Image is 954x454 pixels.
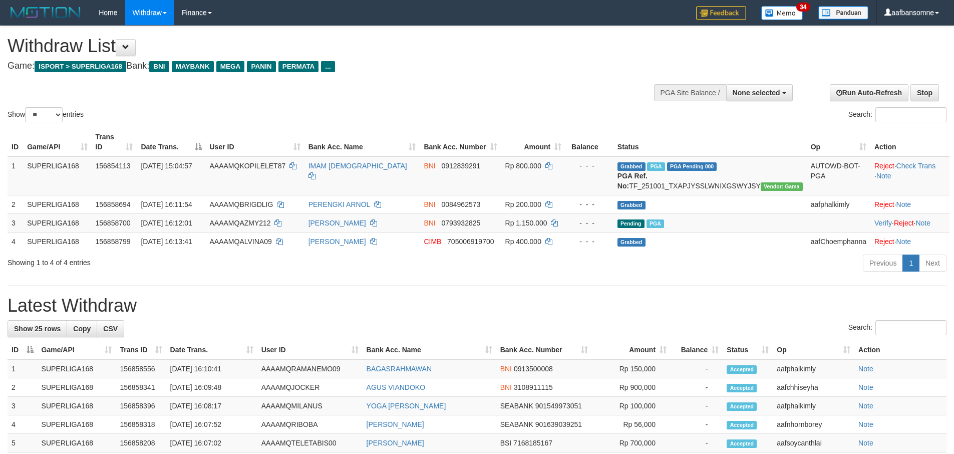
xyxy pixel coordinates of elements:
td: AAAAMQMILANUS [257,397,363,415]
b: PGA Ref. No: [617,172,648,190]
a: Note [896,200,911,208]
th: Game/API: activate to sort column ascending [38,341,116,359]
input: Search: [875,107,946,122]
td: 4 [8,415,38,434]
span: 156858694 [96,200,131,208]
span: Copy 0913500008 to clipboard [514,365,553,373]
label: Show entries [8,107,84,122]
a: Reject [874,162,894,170]
span: 156858799 [96,238,131,246]
a: Note [858,402,873,410]
td: 156858208 [116,434,166,452]
td: SUPERLIGA168 [23,213,91,232]
a: [PERSON_NAME] [367,439,424,447]
th: Op: activate to sort column ascending [807,128,870,156]
a: 1 [902,255,919,272]
a: PERENGKI ARNOL [308,200,370,208]
th: User ID: activate to sort column ascending [206,128,304,156]
td: SUPERLIGA168 [38,434,116,452]
span: Accepted [727,439,757,448]
h1: Latest Withdraw [8,296,946,316]
img: Feedback.jpg [696,6,746,20]
th: Op: activate to sort column ascending [773,341,854,359]
a: Show 25 rows [8,320,67,337]
td: aafchhiseyha [773,378,854,397]
td: Rp 150,000 [592,359,671,378]
span: PGA Pending [667,162,717,171]
td: SUPERLIGA168 [38,378,116,397]
span: Rp 200.000 [505,200,541,208]
span: PERMATA [278,61,319,72]
span: [DATE] 16:11:54 [141,200,192,208]
td: aafChoemphanna [807,232,870,251]
span: Accepted [727,402,757,411]
span: BNI [424,200,435,208]
td: 156858341 [116,378,166,397]
img: Button%20Memo.svg [761,6,803,20]
span: Accepted [727,365,757,374]
th: Balance: activate to sort column ascending [671,341,723,359]
img: MOTION_logo.png [8,5,84,20]
h4: Game: Bank: [8,61,626,71]
td: aafsoycanthlai [773,434,854,452]
span: ISPORT > SUPERLIGA168 [35,61,126,72]
a: Check Trans [896,162,936,170]
a: Reject [874,238,894,246]
span: ... [321,61,335,72]
span: AAAAMQKOPILELET87 [210,162,286,170]
th: Date Trans.: activate to sort column ascending [166,341,257,359]
a: Run Auto-Refresh [830,84,908,101]
span: 156858700 [96,219,131,227]
th: Trans ID: activate to sort column ascending [116,341,166,359]
th: Amount: activate to sort column ascending [592,341,671,359]
td: aafphalkimly [773,359,854,378]
a: Note [876,172,891,180]
div: PGA Site Balance / [654,84,726,101]
div: - - - [569,199,609,209]
a: Note [858,439,873,447]
select: Showentries [25,107,63,122]
th: Action [870,128,949,156]
td: [DATE] 16:10:41 [166,359,257,378]
td: 4 [8,232,23,251]
td: 3 [8,397,38,415]
a: Note [858,383,873,391]
span: Copy 0793932825 to clipboard [441,219,480,227]
span: Copy 901639039251 to clipboard [535,420,582,428]
th: Amount: activate to sort column ascending [501,128,566,156]
span: [DATE] 15:04:57 [141,162,192,170]
td: 1 [8,156,23,195]
th: Trans ID: activate to sort column ascending [92,128,137,156]
span: Grabbed [617,201,646,209]
span: Grabbed [617,238,646,247]
span: SEABANK [500,402,533,410]
td: SUPERLIGA168 [38,359,116,378]
span: 34 [796,3,810,12]
td: - [671,397,723,415]
span: Copy 705006919700 to clipboard [447,238,494,246]
a: [PERSON_NAME] [367,420,424,428]
div: - - - [569,237,609,247]
span: MAYBANK [172,61,214,72]
a: [PERSON_NAME] [308,219,366,227]
span: AAAAMQAZMY212 [210,219,271,227]
td: AAAAMQRIBOBA [257,415,363,434]
span: None selected [733,89,780,97]
td: - [671,434,723,452]
th: Date Trans.: activate to sort column descending [137,128,205,156]
input: Search: [875,320,946,335]
td: Rp 56,000 [592,415,671,434]
a: Stop [910,84,939,101]
img: panduan.png [818,6,868,20]
td: · · [870,156,949,195]
label: Search: [848,107,946,122]
span: Copy 3108911115 to clipboard [514,383,553,391]
td: · [870,232,949,251]
td: AUTOWD-BOT-PGA [807,156,870,195]
a: Copy [67,320,97,337]
th: Game/API: activate to sort column ascending [23,128,91,156]
span: [DATE] 16:12:01 [141,219,192,227]
th: User ID: activate to sort column ascending [257,341,363,359]
a: Previous [863,255,903,272]
th: Status: activate to sort column ascending [723,341,773,359]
